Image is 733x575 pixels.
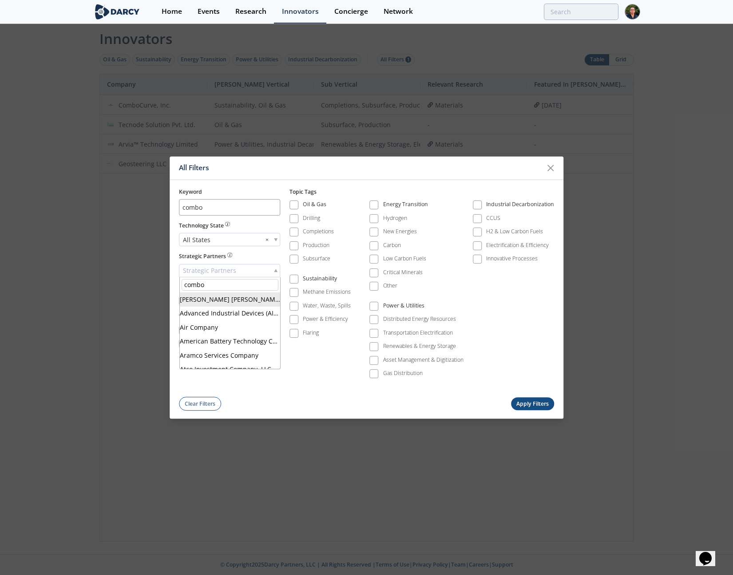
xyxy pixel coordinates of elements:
[383,370,423,378] div: Gas Distribution
[198,8,220,15] div: Events
[235,8,266,15] div: Research
[227,252,232,257] img: information.svg
[183,233,210,246] span: All States
[179,233,280,246] div: All States ×
[179,284,221,291] button: Event Presenter
[303,329,319,337] div: Flaring
[383,329,453,337] div: Transportation Electrification
[179,252,226,260] span: Strategic Partners
[179,313,218,320] span: Top Innovators
[183,264,236,277] span: Strategic Partners
[334,8,368,15] div: Concierge
[179,264,280,277] div: Strategic Partners
[303,302,351,310] div: Water, Waste, Spills
[179,188,202,196] span: Keyword
[289,188,317,196] span: Topic Tags
[225,222,230,227] img: information.svg
[383,343,456,351] div: Renewables & Energy Storage
[696,539,724,566] iframe: chat widget
[383,201,428,212] div: Energy Transition
[93,4,142,20] img: logo-wide.svg
[180,309,309,317] span: Advanced Industrial Devices (AID) Company
[486,241,549,249] div: Electrification & Efficiency
[544,4,618,20] input: Advanced Search
[383,228,417,236] div: New Energies
[180,351,258,359] span: Aramco Services Company
[383,214,407,222] div: Hydrogen
[303,241,329,249] div: Production
[303,201,326,212] div: Oil & Gas
[383,356,464,364] div: Asset Management & Digitization
[383,255,426,263] div: Low Carbon Fuels
[162,8,182,15] div: Home
[625,4,640,20] img: Profile
[486,228,543,236] div: H2 & Low Carbon Fuels
[303,288,351,296] div: Methane Emissions
[179,222,224,230] span: Technology State
[486,214,500,222] div: CCUS
[303,214,320,222] div: Drilling
[180,337,297,345] span: American Battery Technology Company
[179,199,280,216] input: Keyword
[303,228,334,236] div: Completions
[383,241,401,249] div: Carbon
[383,315,456,323] div: Distributed Energy Resources
[180,323,218,331] span: Air Company
[179,252,232,260] button: Strategic Partners
[486,201,554,212] div: Industrial Decarbonization
[383,268,423,276] div: Critical Minerals
[486,255,538,263] div: Innovative Processes
[179,160,542,176] div: All Filters
[179,313,218,321] button: Top Innovators
[180,295,387,303] span: [PERSON_NAME] [PERSON_NAME] Investment Management Company
[265,235,269,244] span: ×
[303,315,348,323] div: Power & Efficiency
[180,365,271,373] span: Atco Investment Company, LLC
[179,222,230,230] button: Technology State
[303,275,337,285] div: Sustainability
[511,398,555,411] button: Apply Filters
[383,302,424,312] div: Power & Utilities
[282,8,319,15] div: Innovators
[383,282,397,290] div: Other
[303,255,330,263] div: Subsurface
[384,8,413,15] div: Network
[179,397,222,411] button: Clear Filters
